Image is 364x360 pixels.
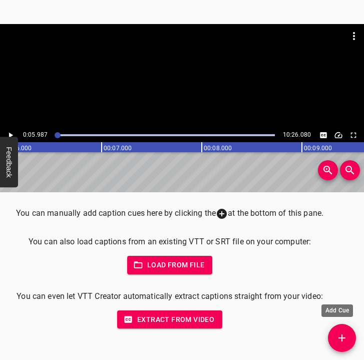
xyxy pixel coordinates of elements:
[332,129,345,142] div: Playback Speed
[328,324,356,352] button: Add Cue
[4,129,17,142] button: Play/Pause
[317,129,330,142] button: Toggle captions
[347,129,360,142] button: Toggle fullscreen
[340,160,360,180] button: Zoom Out
[204,145,232,152] text: 00:08.000
[16,207,323,220] p: You can manually add caption cues here by clicking the at the bottom of this pane.
[283,131,311,138] span: 10:26.080
[304,145,332,152] text: 00:09.000
[135,259,205,271] span: Load from file
[104,145,132,152] text: 00:07.000
[23,131,48,138] span: 0:05.987
[125,313,214,326] span: Extract from video
[127,256,213,274] button: Load from file
[16,290,323,302] p: You can even let VTT Creator automatically extract captions straight from your video:
[16,236,323,248] p: You can also load captions from an existing VTT or SRT file on your computer:
[318,160,338,180] button: Zoom In
[117,310,222,329] button: Extract from video
[56,134,274,136] div: Play progress
[332,129,345,142] button: Change Playback Speed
